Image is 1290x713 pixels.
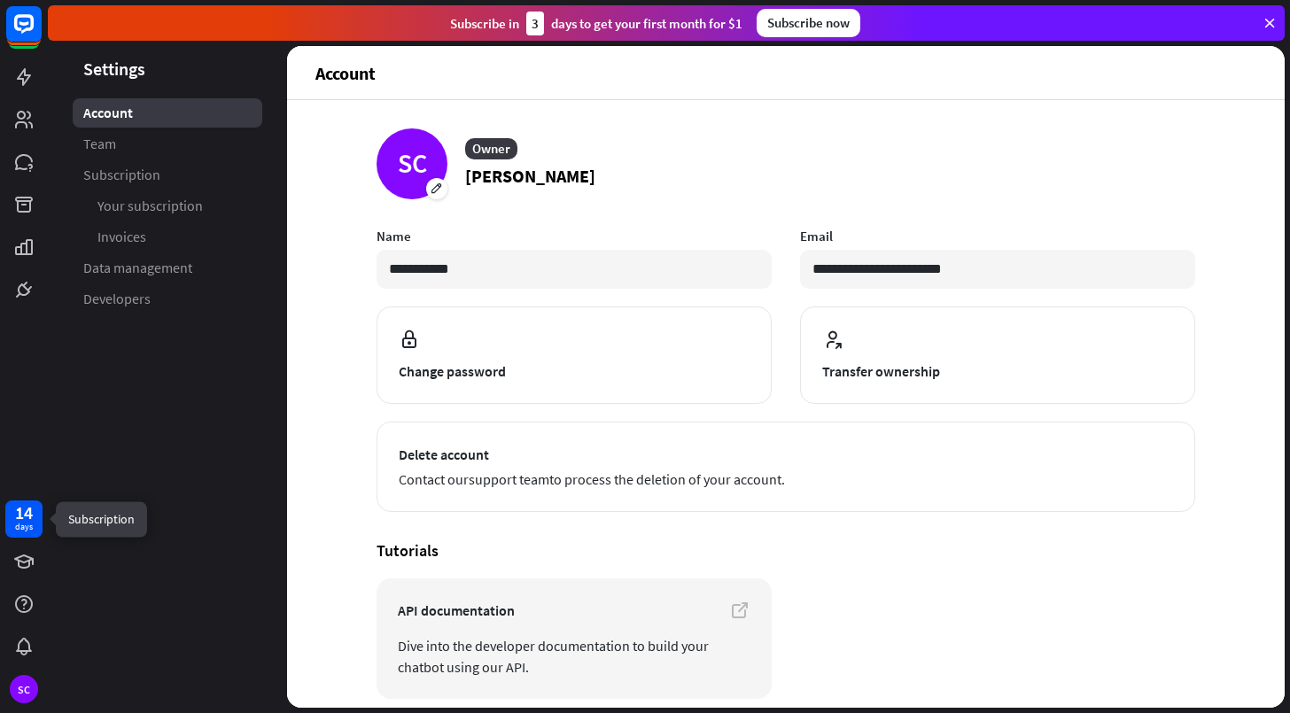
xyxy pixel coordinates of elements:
span: API documentation [398,600,750,621]
a: Developers [73,284,262,314]
button: Delete account Contact oursupport teamto process the deletion of your account. [377,422,1195,512]
span: Your subscription [97,197,203,215]
span: Team [83,135,116,153]
div: Subscribe in days to get your first month for $1 [450,12,742,35]
div: SC [377,128,447,199]
p: [PERSON_NAME] [465,163,595,190]
span: Data management [83,259,192,277]
header: Account [287,46,1285,99]
label: Name [377,228,772,244]
a: Subscription [73,160,262,190]
a: support team [469,470,549,488]
div: Subscribe now [757,9,860,37]
h4: Tutorials [377,540,1195,561]
a: Team [73,129,262,159]
header: Settings [48,57,287,81]
span: Transfer ownership [822,360,1173,382]
span: Account [83,104,133,122]
a: Invoices [73,222,262,252]
a: Your subscription [73,191,262,221]
a: 14 days [5,500,43,538]
span: Delete account [399,444,1173,465]
button: Transfer ownership [800,306,1195,404]
span: Change password [399,360,750,382]
div: Owner [465,138,517,159]
a: API documentation Dive into the developer documentation to build your chatbot using our API. [377,578,772,699]
div: days [15,521,33,533]
div: 3 [526,12,544,35]
div: 14 [15,505,33,521]
span: Developers [83,290,151,308]
div: SC [10,675,38,703]
span: Subscription [83,166,160,184]
span: Contact our to process the deletion of your account. [399,469,1173,490]
span: Dive into the developer documentation to build your chatbot using our API. [398,635,750,678]
span: Invoices [97,228,146,246]
button: Open LiveChat chat widget [14,7,67,60]
button: Change password [377,306,772,404]
a: Data management [73,253,262,283]
label: Email [800,228,1195,244]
